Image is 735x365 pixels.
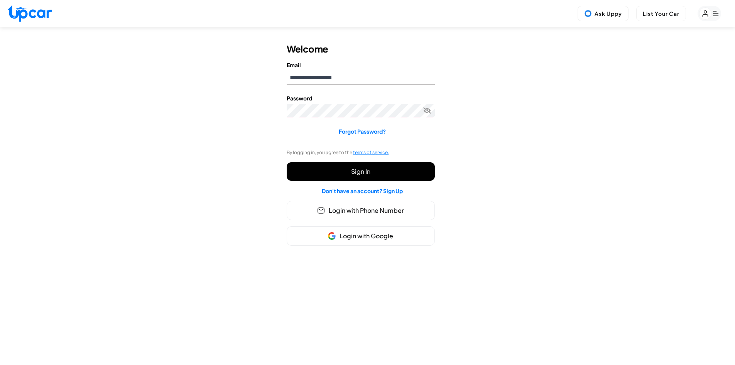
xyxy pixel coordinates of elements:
span: Login with Phone Number [329,206,404,215]
button: Login with Phone Number [287,201,435,220]
img: Upcar Logo [8,5,52,22]
span: Login with Google [340,231,393,241]
label: Email [287,61,435,69]
button: Sign In [287,162,435,181]
button: Ask Uppy [578,6,629,21]
button: Login with Google [287,226,435,246]
span: terms of service. [353,149,389,155]
img: Uppy [584,10,592,17]
img: Google Icon [328,232,336,240]
h3: Welcome [287,42,328,55]
label: Password [287,94,435,102]
label: By logging in, you agree to the [287,149,389,156]
button: Toggle password visibility [423,107,431,114]
a: Forgot Password? [339,128,386,135]
a: Don't have an account? Sign Up [322,187,403,194]
img: Email Icon [317,207,325,214]
button: List Your Car [636,6,686,21]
